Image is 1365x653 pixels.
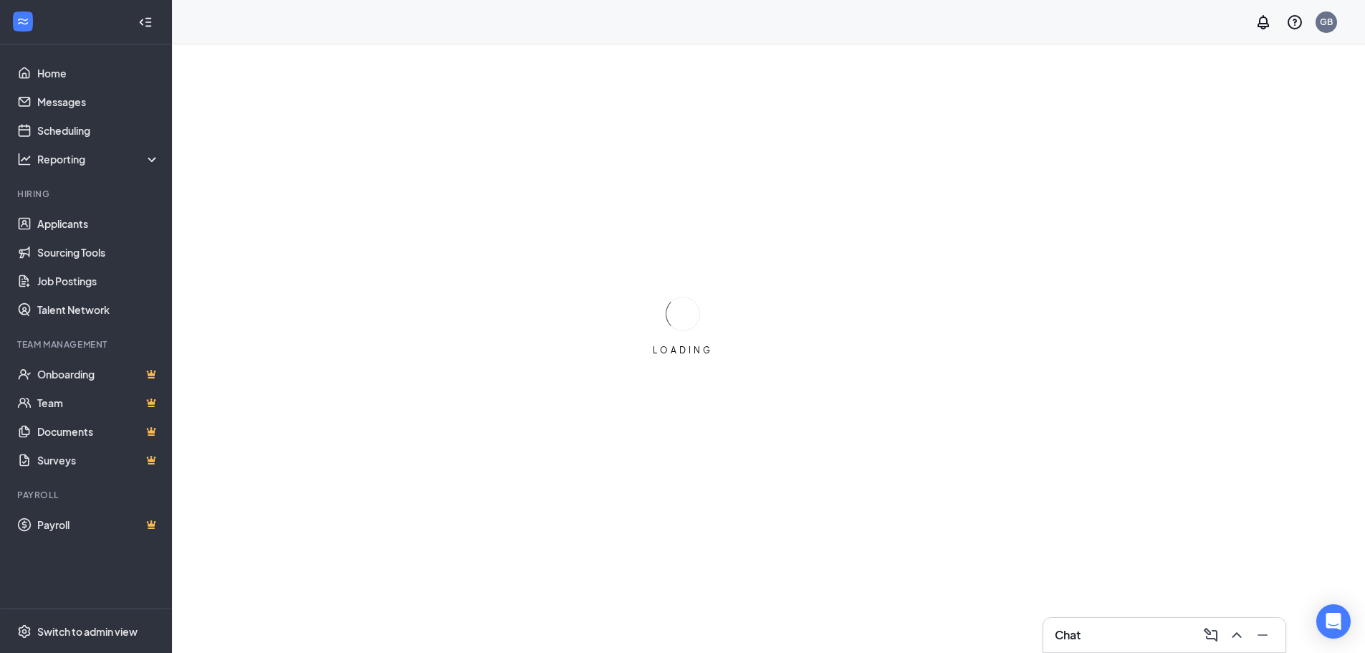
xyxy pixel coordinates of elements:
div: GB [1320,16,1333,28]
svg: Minimize [1254,626,1271,644]
div: LOADING [647,344,719,356]
svg: Notifications [1255,14,1272,31]
a: DocumentsCrown [37,417,160,446]
a: Applicants [37,209,160,238]
a: OnboardingCrown [37,360,160,389]
a: SurveysCrown [37,446,160,475]
svg: ChevronUp [1228,626,1245,644]
a: PayrollCrown [37,510,160,539]
svg: Analysis [17,152,32,166]
h3: Chat [1055,627,1081,643]
div: Open Intercom Messenger [1316,604,1351,639]
svg: WorkstreamLogo [16,14,30,29]
div: Switch to admin view [37,624,138,639]
div: Payroll [17,489,157,501]
a: Messages [37,87,160,116]
svg: QuestionInfo [1286,14,1303,31]
a: Sourcing Tools [37,238,160,267]
a: Home [37,59,160,87]
a: Talent Network [37,295,160,324]
svg: ComposeMessage [1202,626,1220,644]
svg: Collapse [138,15,153,29]
button: ComposeMessage [1199,624,1222,647]
a: Job Postings [37,267,160,295]
div: Hiring [17,188,157,200]
div: Reporting [37,152,161,166]
a: Scheduling [37,116,160,145]
svg: Settings [17,624,32,639]
div: Team Management [17,338,157,351]
a: TeamCrown [37,389,160,417]
button: Minimize [1251,624,1274,647]
button: ChevronUp [1225,624,1248,647]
